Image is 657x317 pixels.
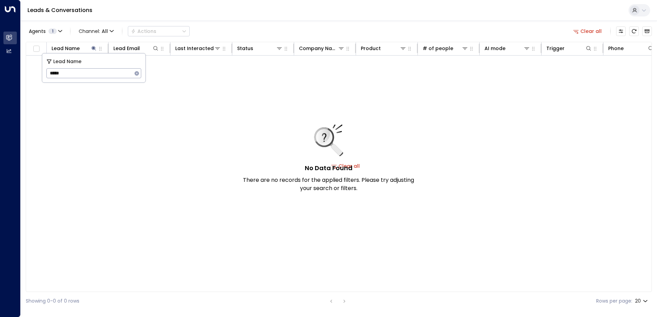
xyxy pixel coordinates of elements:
div: Lead Name [52,44,97,52]
nav: pagination navigation [327,297,349,305]
div: Actions [131,28,156,34]
div: Lead Email [113,44,140,52]
div: Product [361,44,407,52]
div: Trigger [546,44,565,52]
div: Last Interacted [175,44,214,52]
button: Agents1 [26,26,65,36]
p: There are no records for the applied filters. Please try adjusting your search or filters. [243,176,414,192]
div: 20 [635,296,649,306]
span: Channel: [76,26,116,36]
div: AI mode [485,44,530,52]
button: Clear all [570,26,605,36]
button: Customize [616,26,626,36]
span: Refresh [629,26,639,36]
div: Phone [608,44,654,52]
button: Archived Leads [642,26,652,36]
div: Company Name [299,44,338,52]
span: Agents [29,29,46,34]
div: Phone [608,44,624,52]
div: Product [361,44,381,52]
div: Company Name [299,44,345,52]
div: Last Interacted [175,44,221,52]
div: Lead Name [52,44,80,52]
button: Channel:All [76,26,116,36]
span: Lead Name [53,58,81,66]
div: Status [237,44,253,52]
span: 1 [48,28,57,34]
button: Actions [128,26,190,36]
div: # of people [423,44,468,52]
span: Toggle select all [32,45,41,53]
h5: No Data Found [305,163,353,173]
div: AI mode [485,44,505,52]
div: Trigger [546,44,592,52]
div: Button group with a nested menu [128,26,190,36]
a: Leads & Conversations [27,6,92,14]
label: Rows per page: [596,297,632,305]
div: Lead Email [113,44,159,52]
div: Showing 0-0 of 0 rows [26,297,79,305]
div: # of people [423,44,453,52]
span: All [102,28,108,34]
div: Status [237,44,283,52]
